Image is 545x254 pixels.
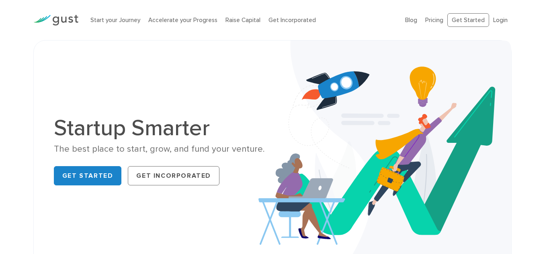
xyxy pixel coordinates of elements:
[33,15,78,26] img: Gust Logo
[225,16,260,24] a: Raise Capital
[90,16,140,24] a: Start your Journey
[54,143,266,155] div: The best place to start, grow, and fund your venture.
[148,16,217,24] a: Accelerate your Progress
[447,13,489,27] a: Get Started
[405,16,417,24] a: Blog
[425,16,443,24] a: Pricing
[493,16,508,24] a: Login
[54,117,266,139] h1: Startup Smarter
[268,16,316,24] a: Get Incorporated
[128,166,219,185] a: Get Incorporated
[54,166,122,185] a: Get Started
